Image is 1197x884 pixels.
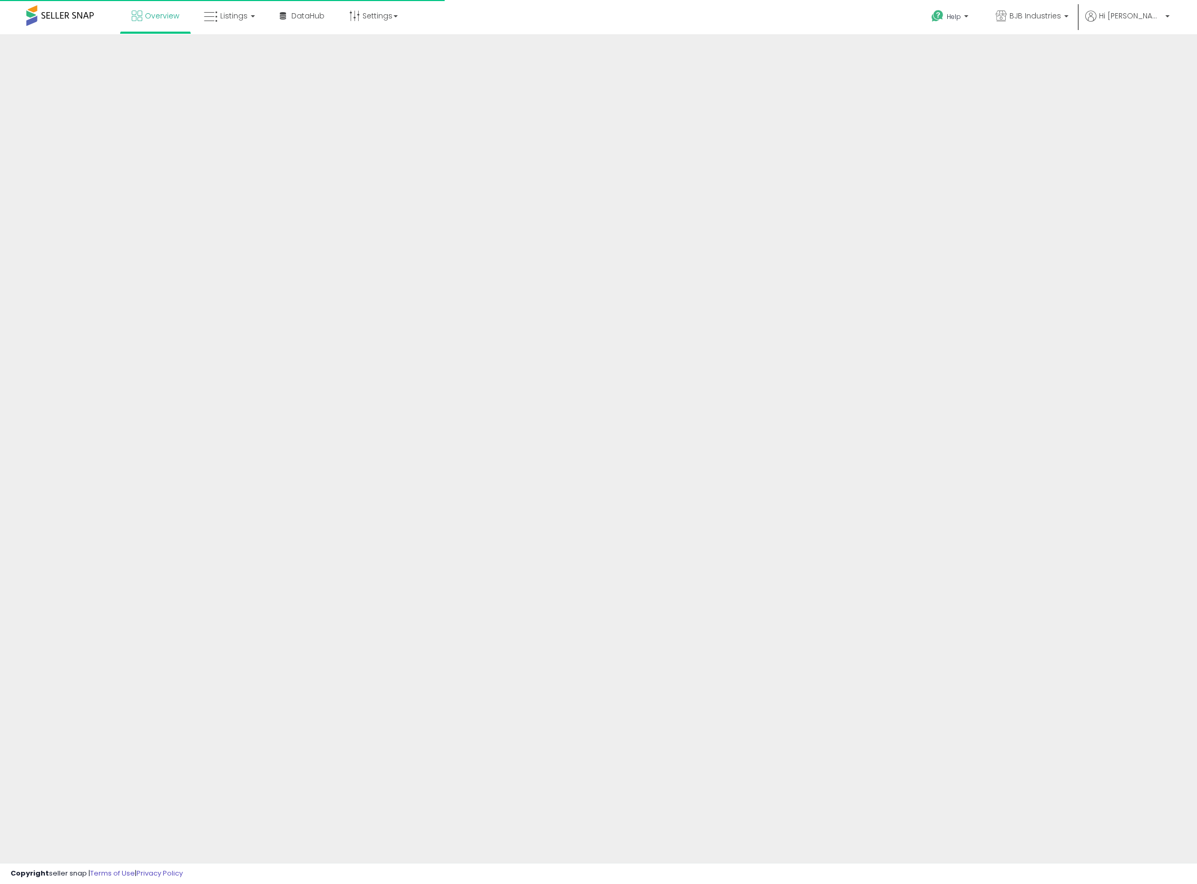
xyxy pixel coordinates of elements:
[220,11,248,21] span: Listings
[1099,11,1162,21] span: Hi [PERSON_NAME]
[291,11,325,21] span: DataHub
[1085,11,1170,34] a: Hi [PERSON_NAME]
[947,12,961,21] span: Help
[923,2,979,34] a: Help
[931,9,944,23] i: Get Help
[145,11,179,21] span: Overview
[1009,11,1061,21] span: BJB Industries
